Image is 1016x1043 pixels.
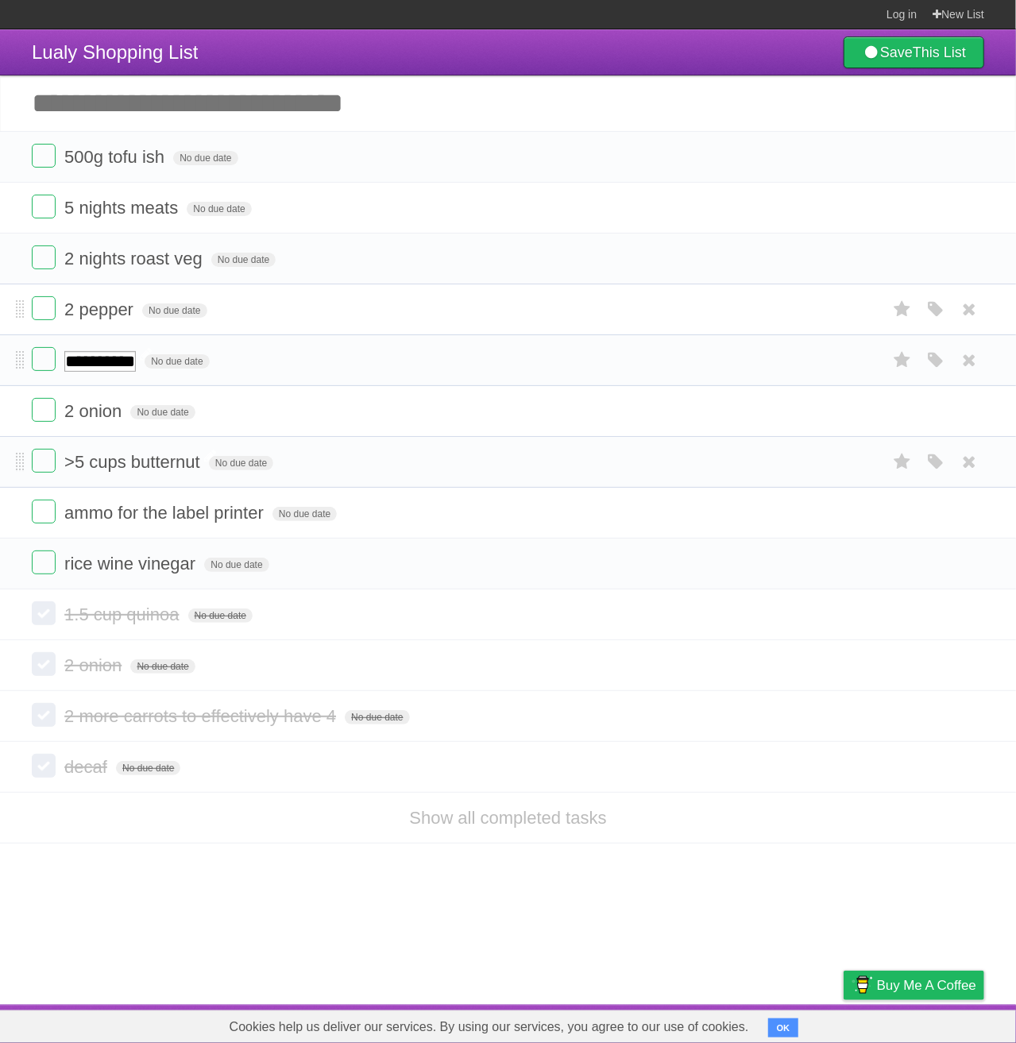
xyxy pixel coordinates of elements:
[64,249,207,268] span: 2 nights roast veg
[64,503,268,523] span: ammo for the label printer
[685,1009,749,1039] a: Developers
[345,710,409,724] span: No due date
[32,41,198,63] span: Lualy Shopping List
[32,449,56,473] label: Done
[32,144,56,168] label: Done
[913,44,966,60] b: This List
[852,972,873,999] img: Buy me a coffee
[64,299,137,319] span: 2 pepper
[173,151,238,165] span: No due date
[64,605,183,624] span: 1.5 cup quinoa
[769,1009,804,1039] a: Terms
[32,601,56,625] label: Done
[32,754,56,778] label: Done
[209,456,273,470] span: No due date
[142,303,207,318] span: No due date
[823,1009,864,1039] a: Privacy
[211,253,276,267] span: No due date
[272,507,337,521] span: No due date
[116,761,180,775] span: No due date
[887,449,917,475] label: Star task
[64,655,126,675] span: 2 onion
[877,972,976,999] span: Buy me a coffee
[64,706,340,726] span: 2 more carrots to effectively have 4
[844,971,984,1000] a: Buy me a coffee
[632,1009,666,1039] a: About
[64,198,182,218] span: 5 nights meats
[844,37,984,68] a: SaveThis List
[187,202,251,216] span: No due date
[204,558,268,572] span: No due date
[32,500,56,523] label: Done
[32,550,56,574] label: Done
[32,245,56,269] label: Done
[64,401,126,421] span: 2 onion
[409,808,606,828] a: Show all completed tasks
[64,554,199,574] span: rice wine vinegar
[32,347,56,371] label: Done
[64,147,168,167] span: 500g tofu ish
[887,347,917,373] label: Star task
[32,652,56,676] label: Done
[64,452,204,472] span: >5 cups butternut
[32,296,56,320] label: Done
[32,703,56,727] label: Done
[214,1011,765,1043] span: Cookies help us deliver our services. By using our services, you agree to our use of cookies.
[887,296,917,323] label: Star task
[768,1018,799,1037] button: OK
[188,608,253,623] span: No due date
[64,757,111,777] span: decaf
[32,195,56,218] label: Done
[130,659,195,674] span: No due date
[145,354,209,369] span: No due date
[32,398,56,422] label: Done
[130,405,195,419] span: No due date
[884,1009,984,1039] a: Suggest a feature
